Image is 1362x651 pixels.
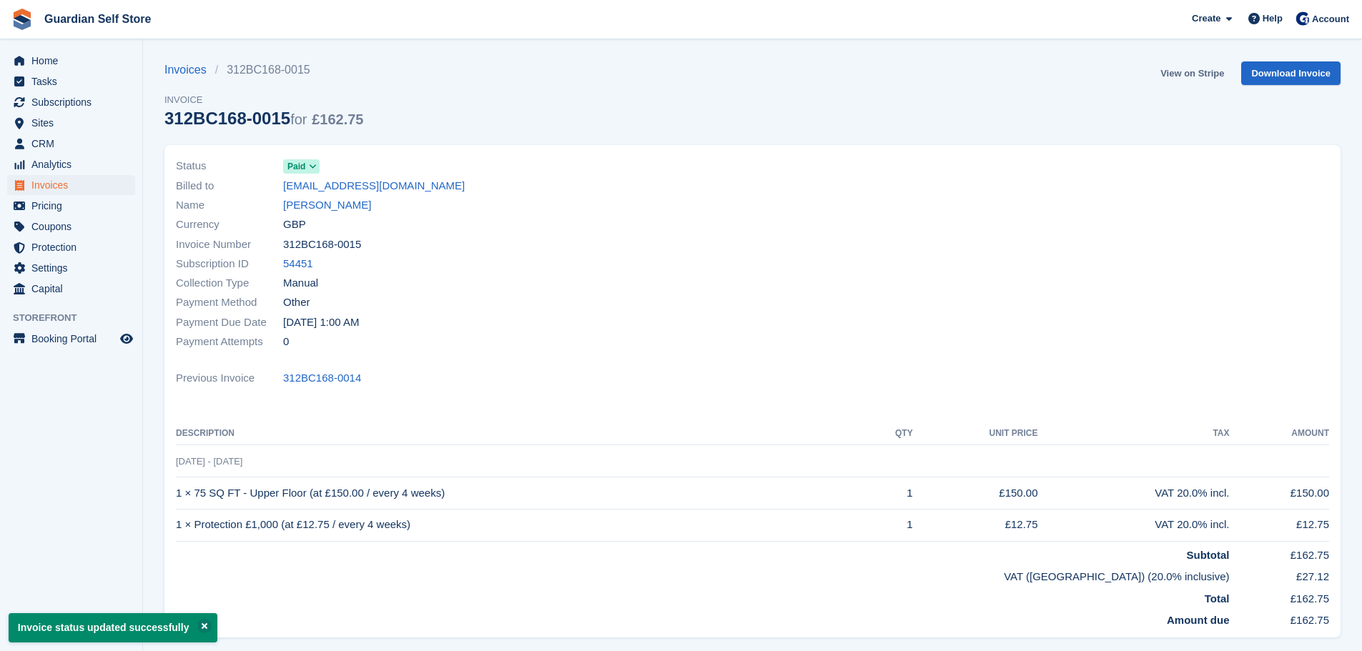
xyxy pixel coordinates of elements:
[283,217,306,233] span: GBP
[176,563,1230,585] td: VAT ([GEOGRAPHIC_DATA]) (20.0% inclusive)
[283,275,318,292] span: Manual
[1205,592,1230,605] strong: Total
[176,370,283,387] span: Previous Invoice
[913,422,1038,445] th: Unit Price
[913,509,1038,541] td: £12.75
[176,314,283,331] span: Payment Due Date
[287,160,305,173] span: Paid
[176,422,867,445] th: Description
[7,329,135,349] a: menu
[31,175,117,195] span: Invoices
[31,113,117,133] span: Sites
[176,178,283,194] span: Billed to
[1296,11,1310,26] img: Tom Scott
[118,330,135,347] a: Preview store
[7,237,135,257] a: menu
[283,237,361,253] span: 312BC168-0015
[164,61,363,79] nav: breadcrumbs
[1155,61,1230,85] a: View on Stripe
[7,279,135,299] a: menu
[31,217,117,237] span: Coupons
[176,456,242,467] span: [DATE] - [DATE]
[283,314,359,331] time: 2025-10-05 00:00:00 UTC
[290,111,307,127] span: for
[283,370,361,387] a: 312BC168-0014
[11,9,33,30] img: stora-icon-8386f47178a22dfd0bd8f6a31ec36ba5ce8667c1dd55bd0f319d3a0aa187defe.svg
[7,175,135,195] a: menu
[7,71,135,91] a: menu
[283,334,289,350] span: 0
[31,92,117,112] span: Subscriptions
[1230,563,1329,585] td: £27.12
[1038,517,1230,533] div: VAT 20.0% incl.
[283,294,310,311] span: Other
[39,7,157,31] a: Guardian Self Store
[13,311,142,325] span: Storefront
[7,51,135,71] a: menu
[1230,607,1329,629] td: £162.75
[1167,614,1230,626] strong: Amount due
[176,509,867,541] td: 1 × Protection £1,000 (at £12.75 / every 4 weeks)
[176,217,283,233] span: Currency
[176,256,283,272] span: Subscription ID
[176,237,283,253] span: Invoice Number
[7,196,135,216] a: menu
[176,477,867,510] td: 1 × 75 SQ FT - Upper Floor (at £150.00 / every 4 weeks)
[283,197,371,214] a: [PERSON_NAME]
[31,237,117,257] span: Protection
[9,613,217,642] p: Invoice status updated successfully
[1192,11,1220,26] span: Create
[1187,549,1230,561] strong: Subtotal
[867,509,912,541] td: 1
[31,329,117,349] span: Booking Portal
[1263,11,1283,26] span: Help
[31,51,117,71] span: Home
[31,134,117,154] span: CRM
[164,93,363,107] span: Invoice
[7,92,135,112] a: menu
[7,217,135,237] a: menu
[1038,485,1230,502] div: VAT 20.0% incl.
[1230,422,1329,445] th: Amount
[867,477,912,510] td: 1
[1230,585,1329,607] td: £162.75
[164,109,363,128] div: 312BC168-0015
[31,71,117,91] span: Tasks
[1230,509,1329,541] td: £12.75
[7,154,135,174] a: menu
[31,196,117,216] span: Pricing
[31,279,117,299] span: Capital
[283,178,465,194] a: [EMAIL_ADDRESS][DOMAIN_NAME]
[176,294,283,311] span: Payment Method
[312,111,363,127] span: £162.75
[7,258,135,278] a: menu
[1230,477,1329,510] td: £150.00
[176,197,283,214] span: Name
[176,275,283,292] span: Collection Type
[283,158,320,174] a: Paid
[7,113,135,133] a: menu
[7,134,135,154] a: menu
[31,154,117,174] span: Analytics
[176,334,283,350] span: Payment Attempts
[867,422,912,445] th: QTY
[1230,541,1329,563] td: £162.75
[1038,422,1230,445] th: Tax
[176,158,283,174] span: Status
[283,256,313,272] a: 54451
[1241,61,1341,85] a: Download Invoice
[1312,12,1349,26] span: Account
[913,477,1038,510] td: £150.00
[31,258,117,278] span: Settings
[164,61,215,79] a: Invoices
